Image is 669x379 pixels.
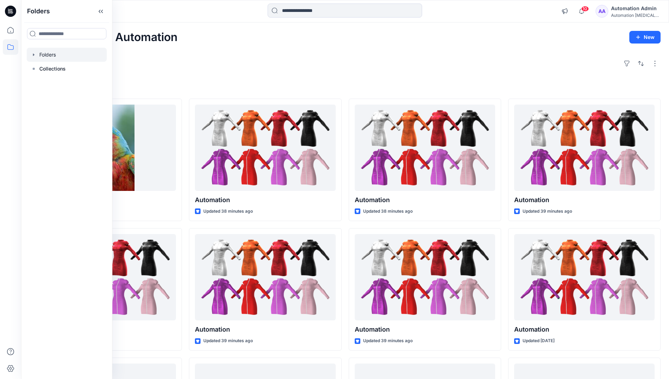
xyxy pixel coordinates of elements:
p: Collections [39,65,66,73]
p: Automation [355,325,495,334]
button: New [629,31,661,44]
p: Updated [DATE] [523,337,555,345]
p: Updated 38 minutes ago [363,208,413,215]
p: Automation [514,195,655,205]
p: Updated 39 minutes ago [363,337,413,345]
a: Automation [514,105,655,191]
a: Automation [514,234,655,321]
p: Automation [355,195,495,205]
p: Automation [195,195,335,205]
div: Automation [MEDICAL_DATA]... [611,13,660,18]
p: Updated 39 minutes ago [523,208,572,215]
a: Automation [195,105,335,191]
a: Automation [195,234,335,321]
p: Automation [514,325,655,334]
div: Automation Admin [611,4,660,13]
p: Updated 38 minutes ago [203,208,253,215]
h4: Styles [29,83,661,92]
p: Updated 39 minutes ago [203,337,253,345]
a: Automation [355,234,495,321]
a: Automation [355,105,495,191]
span: 10 [581,6,589,12]
div: AA [596,5,608,18]
p: Automation [195,325,335,334]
